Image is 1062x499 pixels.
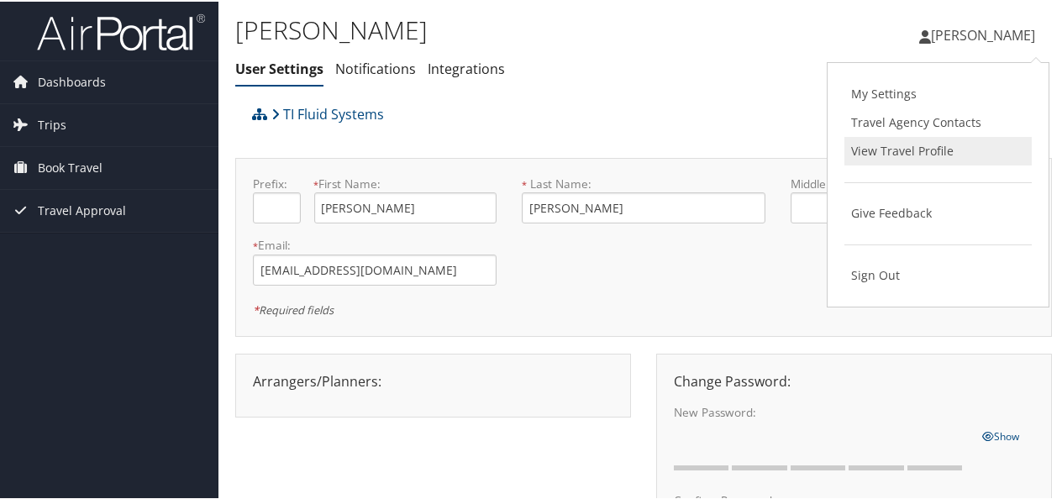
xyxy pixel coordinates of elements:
[314,174,497,191] label: First Name:
[844,107,1032,135] a: Travel Agency Contacts
[253,301,334,316] em: Required fields
[335,58,416,76] a: Notifications
[235,58,323,76] a: User Settings
[522,174,765,191] label: Last Name:
[661,370,1047,390] div: Change Password:
[791,174,973,191] label: Middle Name:
[235,11,780,46] h1: [PERSON_NAME]
[271,96,384,129] a: TI Fluid Systems
[38,102,66,144] span: Trips
[253,235,497,252] label: Email:
[983,424,1020,443] a: Show
[253,174,301,191] label: Prefix:
[38,145,103,187] span: Book Travel
[428,58,505,76] a: Integrations
[844,78,1032,107] a: My Settings
[38,60,106,102] span: Dashboards
[240,370,626,390] div: Arrangers/Planners:
[38,188,126,230] span: Travel Approval
[844,135,1032,164] a: View Travel Profile
[674,402,970,419] label: New Password:
[931,24,1035,43] span: [PERSON_NAME]
[844,197,1032,226] a: Give Feedback
[37,11,205,50] img: airportal-logo.png
[983,428,1020,442] span: Show
[919,8,1052,59] a: [PERSON_NAME]
[844,260,1032,288] a: Sign Out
